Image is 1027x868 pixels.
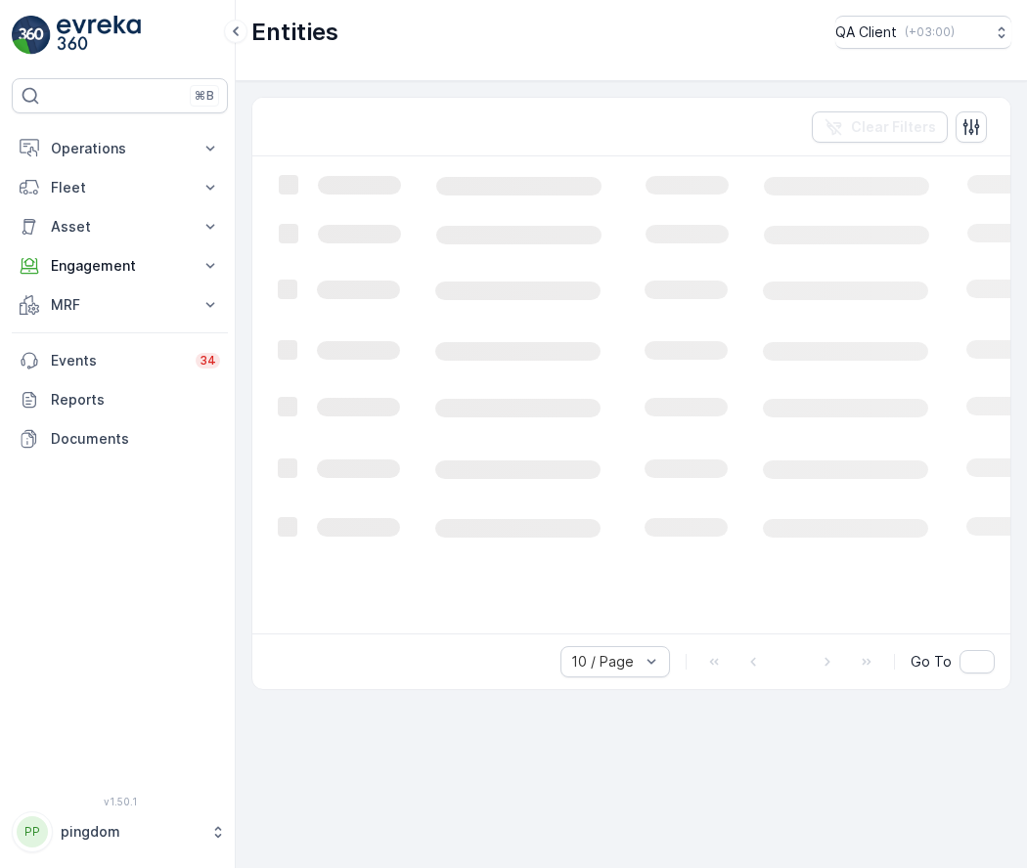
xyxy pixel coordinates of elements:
a: Reports [12,380,228,419]
p: Entities [251,17,338,48]
p: Operations [51,139,189,158]
p: Asset [51,217,189,237]
a: Documents [12,419,228,458]
p: 34 [200,353,216,369]
p: Events [51,351,184,370]
p: pingdom [61,822,201,842]
button: MRF [12,285,228,325]
button: PPpingdom [12,811,228,852]
p: ( +03:00 ) [905,24,955,40]
span: Go To [911,652,952,672]
p: Fleet [51,178,189,197]
button: Operations [12,129,228,168]
p: Clear Filters [851,117,936,137]
p: QA Client [835,22,897,42]
button: Clear Filters [812,111,948,143]
button: QA Client(+03:00) [835,16,1011,49]
p: Documents [51,429,220,449]
button: Engagement [12,246,228,285]
button: Asset [12,207,228,246]
div: PP [17,816,48,847]
span: v 1.50.1 [12,796,228,807]
p: Engagement [51,256,189,276]
img: logo [12,16,51,55]
button: Fleet [12,168,228,207]
p: Reports [51,390,220,410]
img: logo_light-DOdMpM7g.png [57,16,141,55]
a: Events34 [12,341,228,380]
p: MRF [51,295,189,315]
p: ⌘B [195,88,214,104]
